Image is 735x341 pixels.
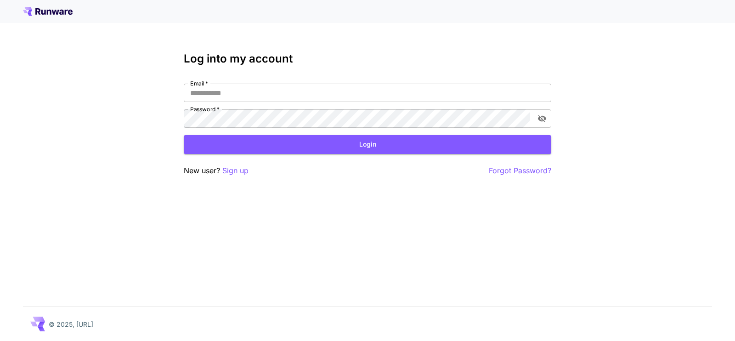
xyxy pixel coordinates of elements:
label: Password [190,105,220,113]
p: © 2025, [URL] [49,319,93,329]
label: Email [190,80,208,87]
p: New user? [184,165,249,176]
button: toggle password visibility [534,110,550,127]
h3: Log into my account [184,52,551,65]
button: Sign up [222,165,249,176]
button: Forgot Password? [489,165,551,176]
button: Login [184,135,551,154]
